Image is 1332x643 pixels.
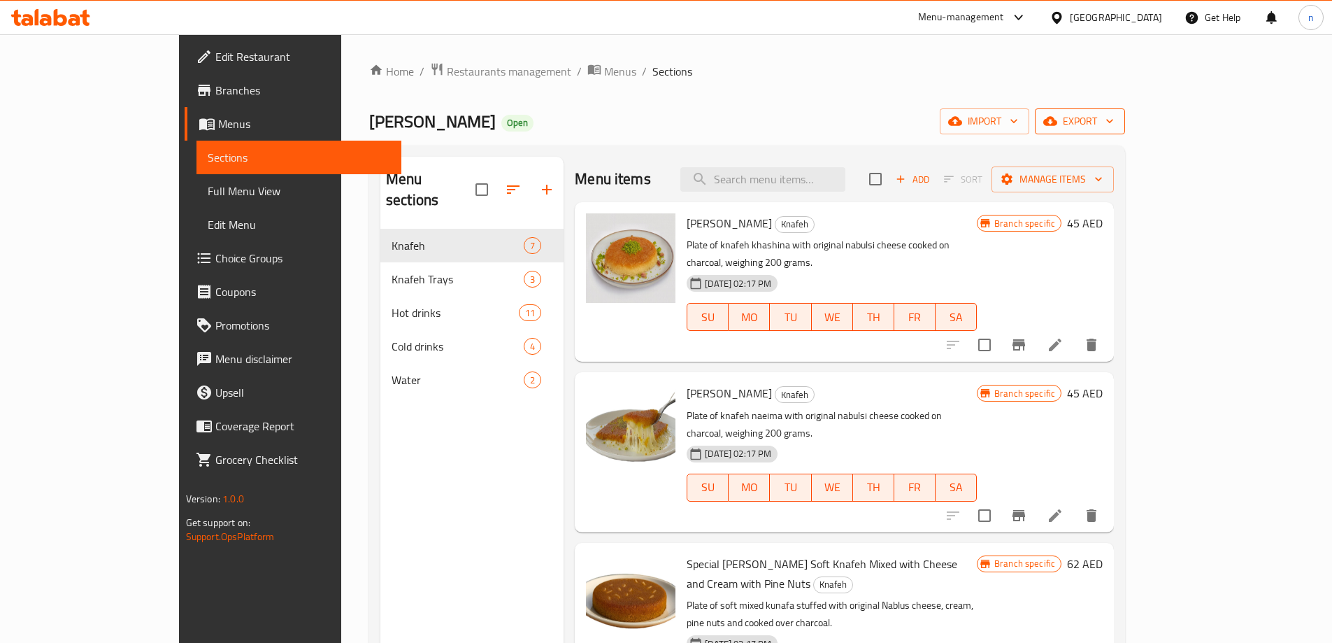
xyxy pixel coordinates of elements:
[208,183,390,199] span: Full Menu View
[380,223,564,402] nav: Menu sections
[941,477,971,497] span: SA
[185,107,401,141] a: Menus
[215,384,390,401] span: Upsell
[817,477,847,497] span: WE
[1067,554,1103,574] h6: 62 AED
[586,383,675,473] img: Knafeh Naeima
[447,63,571,80] span: Restaurants management
[1067,383,1103,403] h6: 45 AED
[890,169,935,190] button: Add
[941,307,971,327] span: SA
[186,490,220,508] span: Version:
[687,383,772,404] span: [PERSON_NAME]
[989,217,1061,230] span: Branch specific
[1002,328,1036,362] button: Branch-specific-item
[970,501,999,530] span: Select to update
[420,63,424,80] li: /
[1075,328,1108,362] button: delete
[687,303,729,331] button: SU
[734,307,764,327] span: MO
[185,376,401,409] a: Upsell
[687,407,977,442] p: Plate of knafeh naeima with original nabulsi cheese cooked on charcoal, weighing 200 grams.
[208,216,390,233] span: Edit Menu
[380,296,564,330] div: Hot drinks11
[392,304,519,321] div: Hot drinks
[186,514,250,532] span: Get support on:
[218,115,390,132] span: Menus
[215,82,390,99] span: Branches
[1075,499,1108,532] button: delete
[680,167,845,192] input: search
[392,237,524,254] span: Knafeh
[185,241,401,275] a: Choice Groups
[392,372,524,388] span: Water
[693,307,723,327] span: SU
[524,340,540,353] span: 4
[185,73,401,107] a: Branches
[812,303,853,331] button: WE
[989,387,1061,400] span: Branch specific
[586,213,675,303] img: Knafeh Khashina
[215,351,390,367] span: Menu disclaimer
[951,113,1018,130] span: import
[775,216,815,233] div: Knafeh
[813,577,853,593] div: Knafeh
[380,363,564,397] div: Water2
[853,474,894,502] button: TH
[894,171,931,188] span: Add
[369,62,1125,80] nav: breadcrumb
[989,557,1061,570] span: Branch specific
[642,63,647,80] li: /
[861,164,890,194] span: Select section
[215,317,390,334] span: Promotions
[524,338,541,355] div: items
[817,307,847,327] span: WE
[185,309,401,342] a: Promotions
[215,48,390,65] span: Edit Restaurant
[1035,108,1125,134] button: export
[380,229,564,262] div: Knafeh7
[991,167,1114,192] button: Manage items
[687,213,772,234] span: [PERSON_NAME]
[1067,213,1103,233] h6: 45 AED
[386,169,475,211] h2: Menu sections
[380,262,564,296] div: Knafeh Trays3
[687,474,729,502] button: SU
[380,330,564,363] div: Cold drinks4
[185,40,401,73] a: Edit Restaurant
[890,169,935,190] span: Add item
[524,237,541,254] div: items
[392,271,524,288] span: Knafeh Trays
[430,62,571,80] a: Restaurants management
[1308,10,1314,25] span: n
[208,149,390,166] span: Sections
[519,304,541,321] div: items
[687,236,977,271] p: Plate of knafeh khashina with original nabulsi cheese cooked on charcoal, weighing 200 grams.
[770,303,811,331] button: TU
[392,338,524,355] span: Cold drinks
[524,273,540,286] span: 3
[196,141,401,174] a: Sections
[775,477,805,497] span: TU
[734,477,764,497] span: MO
[222,490,244,508] span: 1.0.0
[1002,499,1036,532] button: Branch-specific-item
[575,169,651,190] h2: Menu items
[699,277,777,290] span: [DATE] 02:17 PM
[814,577,852,593] span: Knafeh
[894,474,936,502] button: FR
[970,330,999,360] span: Select to update
[770,474,811,502] button: TU
[185,342,401,376] a: Menu disclaimer
[501,115,533,132] div: Open
[936,303,977,331] button: SA
[587,62,636,80] a: Menus
[524,271,541,288] div: items
[501,117,533,129] span: Open
[1047,507,1064,524] a: Edit menu item
[1046,113,1114,130] span: export
[1003,171,1103,188] span: Manage items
